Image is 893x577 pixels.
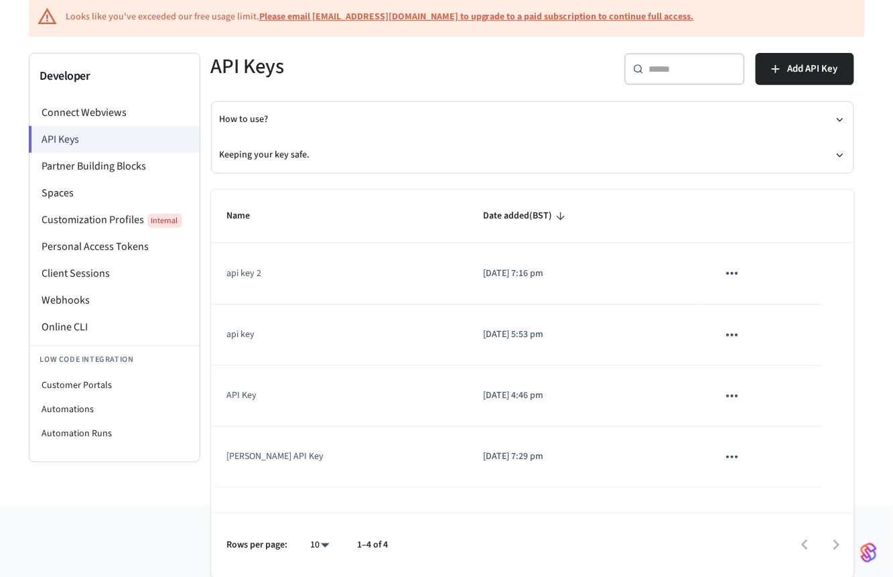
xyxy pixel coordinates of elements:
li: Automations [29,397,200,422]
td: api key [211,305,468,366]
td: [PERSON_NAME] API Key [211,427,468,488]
h3: Developer [40,67,189,86]
a: Please email [EMAIL_ADDRESS][DOMAIN_NAME] to upgrade to a paid subscription to continue full access. [259,10,694,23]
li: Online CLI [29,314,200,340]
img: SeamLogoGradient.69752ec5.svg [861,542,877,564]
h5: API Keys [211,53,525,80]
td: api key 2 [211,243,468,304]
td: API Key [211,366,468,427]
span: Add API Key [788,60,838,78]
div: 10 [304,535,336,555]
li: Low Code Integration [29,346,200,373]
li: Webhooks [29,287,200,314]
li: Spaces [29,180,200,206]
li: Customization Profiles [29,206,200,233]
li: Connect Webviews [29,99,200,126]
p: [DATE] 4:46 pm [483,389,686,403]
li: Client Sessions [29,260,200,287]
p: [DATE] 7:29 pm [483,450,686,464]
p: Rows per page: [227,538,288,552]
button: Keeping your key safe. [220,137,845,173]
li: Partner Building Blocks [29,153,200,180]
li: Customer Portals [29,373,200,397]
p: [DATE] 5:53 pm [483,328,686,342]
span: Internal [147,214,182,228]
table: sticky table [211,190,854,488]
li: Personal Access Tokens [29,233,200,260]
button: How to use? [220,102,845,137]
button: Add API Key [756,53,854,85]
p: [DATE] 7:16 pm [483,267,686,281]
li: Automation Runs [29,422,200,446]
span: Name [227,206,268,227]
li: API Keys [29,126,200,153]
p: 1–4 of 4 [358,538,389,552]
div: Looks like you've exceeded our free usage limit. [66,10,694,24]
span: Date added(BST) [483,206,569,227]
